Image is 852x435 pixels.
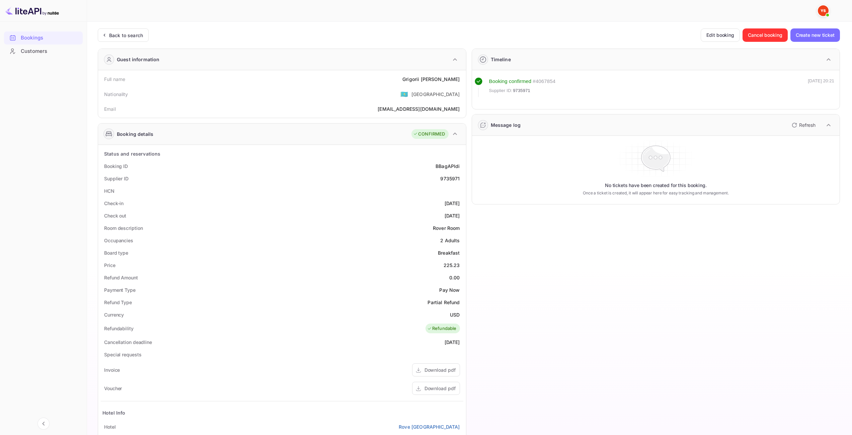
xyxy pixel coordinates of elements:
[556,190,755,196] p: Once a ticket is created, it will appear here for easy tracking and management.
[489,87,513,94] span: Supplier ID:
[440,237,460,244] div: 2 Adults
[102,409,126,416] div: Hotel Info
[117,56,160,63] div: Guest information
[117,130,153,138] div: Booking details
[513,87,530,94] span: 9735971
[104,366,120,373] div: Invoice
[104,150,160,157] div: Status and reservations
[440,175,460,182] div: 9735971
[399,423,460,430] a: Rove [GEOGRAPHIC_DATA]
[104,274,138,281] div: Refund Amount
[445,339,460,346] div: [DATE]
[491,56,511,63] div: Timeline
[491,121,521,128] div: Message log
[402,76,460,83] div: Grigorii [PERSON_NAME]
[104,385,122,392] div: Voucher
[21,34,43,42] ya-tr-span: Bookings
[104,299,132,306] div: Refund Type
[706,31,734,39] ya-tr-span: Edit booking
[104,311,124,318] div: Currency
[445,200,460,207] div: [DATE]
[799,121,816,128] p: Refresh
[438,249,460,256] div: Breakfast
[104,212,126,219] div: Check out
[104,91,128,98] div: Nationality
[605,182,707,189] p: No tickets have been created for this booking.
[439,286,460,293] div: Pay Now
[790,28,840,42] button: Create new ticket
[104,225,143,232] div: Room description
[4,45,83,58] div: Customers
[104,76,125,83] div: Full name
[808,78,834,97] div: [DATE] 20:21
[788,120,818,130] button: Refresh
[4,31,83,45] div: Bookings
[796,31,835,39] ya-tr-span: Create new ticket
[424,366,456,373] div: Download pdf
[427,325,457,332] div: Refundable
[450,311,460,318] div: USD
[21,48,47,55] ya-tr-span: Customers
[104,175,129,182] div: Supplier ID
[533,78,555,85] div: # 4067854
[104,187,114,194] div: HCN
[104,163,128,170] div: Booking ID
[104,423,116,430] div: Hotel
[436,163,460,170] div: BBagAPIdi
[378,105,460,112] div: [EMAIL_ADDRESS][DOMAIN_NAME]
[413,131,445,138] div: CONFIRMED
[445,212,460,219] div: [DATE]
[400,88,408,100] span: United States
[109,32,143,38] ya-tr-span: Back to search
[5,5,59,16] img: LiteAPI logo
[104,325,134,332] div: Refundability
[428,299,460,306] div: Partial Refund
[4,31,83,44] a: Bookings
[444,262,460,269] div: 225.23
[104,339,152,346] div: Cancellation deadline
[424,385,456,392] div: Download pdf
[104,105,116,112] div: Email
[104,237,133,244] div: Occupancies
[104,249,128,256] div: Board type
[489,78,532,85] div: Booking confirmed
[701,28,740,42] button: Edit booking
[104,262,115,269] div: Price
[818,5,829,16] img: Yandex Support
[37,418,50,430] button: Collapse navigation
[748,31,782,39] ya-tr-span: Cancel booking
[743,28,788,42] button: Cancel booking
[104,286,136,293] div: Payment Type
[411,91,460,98] div: [GEOGRAPHIC_DATA]
[104,200,124,207] div: Check-in
[104,351,141,358] div: Special requests
[4,45,83,57] a: Customers
[449,274,460,281] div: 0.00
[433,225,460,232] div: Rover Room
